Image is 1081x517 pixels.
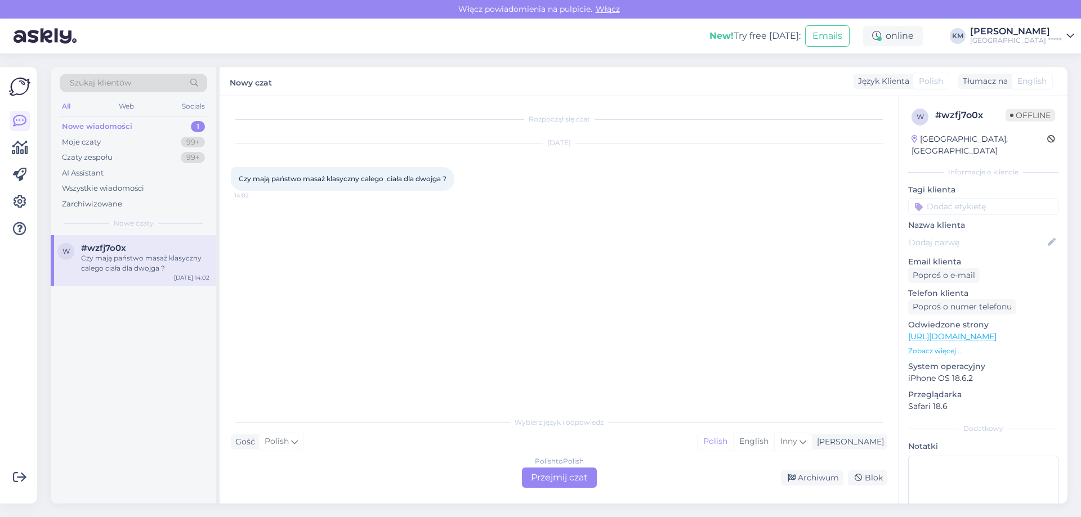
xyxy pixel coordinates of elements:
b: New! [709,30,734,41]
div: Język Klienta [854,75,909,87]
span: Inny [780,436,797,446]
div: [PERSON_NAME] [812,436,884,448]
div: 99+ [181,137,205,148]
div: Czaty zespołu [62,152,113,163]
div: KM [950,28,966,44]
span: Włącz [592,4,623,14]
div: Polish [698,433,733,450]
div: online [863,26,923,46]
a: [URL][DOMAIN_NAME] [908,331,997,341]
div: [GEOGRAPHIC_DATA], [GEOGRAPHIC_DATA] [912,133,1047,157]
span: Nowe czaty [114,218,154,228]
span: Polish [265,435,289,448]
span: w [917,113,924,121]
div: Blok [848,470,887,485]
div: All [60,99,73,114]
div: Wybierz język i odpowiedz [231,417,887,428]
div: Nowe wiadomości [62,121,132,132]
div: Archiwum [781,470,843,485]
div: [DATE] [231,138,887,148]
div: AI Assistant [62,168,104,179]
input: Dodać etykietę [908,198,1058,215]
div: Wszystkie wiadomości [62,183,144,194]
div: Poproś o numer telefonu [908,299,1016,314]
div: Poproś o e-mail [908,268,980,283]
div: English [733,433,774,450]
p: Nazwa klienta [908,219,1058,231]
div: Informacje o kliencie [908,167,1058,177]
p: Email klienta [908,256,1058,268]
div: Web [117,99,136,114]
span: Polish [919,75,943,87]
span: Szukaj klientów [70,77,131,89]
span: 14:02 [234,191,276,200]
p: Tagi klienta [908,184,1058,196]
div: 1 [191,121,205,132]
div: 99+ [181,152,205,163]
span: #wzfj7o0x [81,243,126,253]
span: Offline [1006,109,1055,122]
div: Gość [231,436,255,448]
p: System operacyjny [908,361,1058,372]
label: Nowy czat [230,74,272,89]
div: Socials [180,99,207,114]
span: English [1017,75,1047,87]
div: Dodatkowy [908,424,1058,434]
p: iPhone OS 18.6.2 [908,372,1058,384]
div: [DATE] 14:02 [174,273,209,282]
div: Czy mają państwo masaż klasyczny calego ciała dla dwojga ? [81,253,209,273]
span: Czy mają państwo masaż klasyczny calego ciała dla dwojga ? [239,174,446,183]
div: # wzfj7o0x [935,109,1006,122]
p: Odwiedzone strony [908,319,1058,331]
div: Rozpoczął się czat [231,114,887,124]
p: Telefon klienta [908,287,1058,299]
div: Polish to Polish [535,456,584,466]
div: Przejmij czat [522,467,597,488]
div: Try free [DATE]: [709,29,801,43]
img: Askly Logo [9,76,30,97]
div: Tłumacz na [958,75,1008,87]
button: Emails [805,25,850,47]
input: Dodaj nazwę [909,236,1046,249]
a: [PERSON_NAME][GEOGRAPHIC_DATA] ***** [970,27,1074,45]
div: Moje czaty [62,137,101,148]
div: [PERSON_NAME] [970,27,1062,36]
p: Safari 18.6 [908,401,1058,412]
p: Zobacz więcej ... [908,346,1058,356]
p: Notatki [908,440,1058,452]
div: Zarchiwizowane [62,199,122,210]
span: w [62,247,70,255]
p: Przeglądarka [908,389,1058,401]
